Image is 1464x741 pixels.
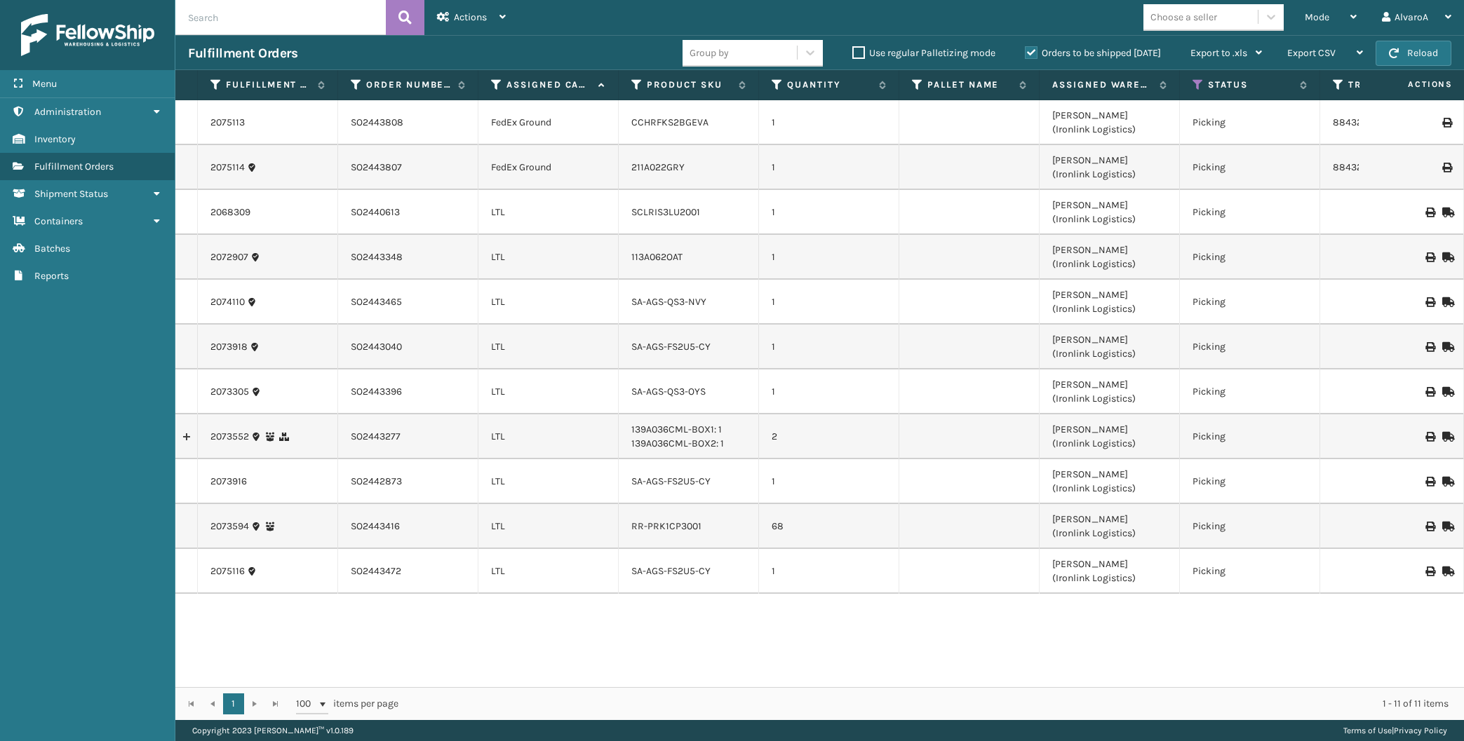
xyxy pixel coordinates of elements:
a: 884323020381 [1333,161,1400,173]
div: Group by [690,46,729,60]
td: Picking [1180,190,1320,235]
td: LTL [478,325,619,369]
td: SO2440613 [338,190,478,235]
label: Quantity [787,79,872,91]
td: [PERSON_NAME] (Ironlink Logistics) [1040,145,1180,190]
a: SA-AGS-FS2U5-CY [631,475,711,487]
td: 1 [759,190,899,235]
label: Orders to be shipped [DATE] [1025,47,1161,59]
td: Picking [1180,504,1320,549]
i: Mark as Shipped [1442,477,1451,487]
td: 1 [759,145,899,190]
label: Status [1208,79,1293,91]
td: 2 [759,414,899,459]
i: Print BOL [1425,342,1434,352]
td: LTL [478,414,619,459]
td: [PERSON_NAME] (Ironlink Logistics) [1040,325,1180,369]
a: 2073916 [210,475,247,489]
span: 100 [296,697,317,711]
p: Copyright 2023 [PERSON_NAME]™ v 1.0.189 [192,720,354,741]
span: Actions [1364,73,1461,96]
a: 2073552 [210,430,249,444]
td: [PERSON_NAME] (Ironlink Logistics) [1040,280,1180,325]
td: [PERSON_NAME] (Ironlink Logistics) [1040,459,1180,504]
a: 139A036CML-BOX1: 1 [631,423,722,435]
td: LTL [478,504,619,549]
i: Mark as Shipped [1442,387,1451,397]
h3: Fulfillment Orders [188,45,297,62]
i: Print BOL [1425,522,1434,531]
td: [PERSON_NAME] (Ironlink Logistics) [1040,190,1180,235]
td: Picking [1180,145,1320,190]
td: [PERSON_NAME] (Ironlink Logistics) [1040,235,1180,280]
td: SO2442873 [338,459,478,504]
td: FedEx Ground [478,100,619,145]
label: Assigned Carrier Service [506,79,591,91]
td: FedEx Ground [478,145,619,190]
a: 113A062OAT [631,251,683,263]
a: 884323018370 [1333,116,1399,128]
td: 1 [759,235,899,280]
button: Reload [1376,41,1451,66]
a: 1 [223,693,244,714]
td: Picking [1180,459,1320,504]
i: Mark as Shipped [1442,252,1451,262]
i: Print Label [1442,118,1451,128]
a: Terms of Use [1343,726,1392,735]
td: [PERSON_NAME] (Ironlink Logistics) [1040,549,1180,594]
a: 2073918 [210,340,248,354]
td: SO2443348 [338,235,478,280]
a: Privacy Policy [1394,726,1447,735]
i: Print BOL [1425,252,1434,262]
td: Picking [1180,100,1320,145]
a: RR-PRK1CP3001 [631,520,701,532]
td: SO2443808 [338,100,478,145]
td: [PERSON_NAME] (Ironlink Logistics) [1040,369,1180,414]
i: Print BOL [1425,477,1434,487]
label: Tracking Number [1348,79,1433,91]
td: SO2443277 [338,414,478,459]
a: 2072907 [210,250,248,264]
span: Mode [1305,11,1329,23]
td: 68 [759,504,899,549]
span: Shipment Status [34,188,108,200]
label: Order Number [366,79,451,91]
a: 2075116 [210,564,245,578]
i: Print BOL [1425,208,1434,217]
a: 2075113 [210,116,245,130]
td: LTL [478,190,619,235]
td: 1 [759,280,899,325]
a: 211A022GRY [631,161,685,173]
i: Print BOL [1425,297,1434,307]
label: Pallet Name [927,79,1012,91]
td: LTL [478,235,619,280]
td: Picking [1180,280,1320,325]
div: | [1343,720,1447,741]
span: items per page [296,693,398,714]
td: Picking [1180,414,1320,459]
i: Mark as Shipped [1442,342,1451,352]
td: 1 [759,369,899,414]
td: 1 [759,100,899,145]
td: Picking [1180,549,1320,594]
a: 2075114 [210,161,245,175]
i: Mark as Shipped [1442,208,1451,217]
label: Use regular Palletizing mode [852,47,995,59]
i: Mark as Shipped [1442,432,1451,442]
div: 1 - 11 of 11 items [418,697,1449,711]
td: SO2443472 [338,549,478,594]
a: 139A036CML-BOX2: 1 [631,437,724,449]
img: logo [21,14,154,56]
a: SA-AGS-QS3-OYS [631,386,706,397]
a: SA-AGS-QS3-NVY [631,296,706,308]
label: Assigned Warehouse [1052,79,1153,91]
td: SO2443465 [338,280,478,325]
span: Batches [34,243,70,254]
a: SA-AGS-FS2U5-CY [631,341,711,353]
a: 2068309 [210,205,250,219]
span: Inventory [34,133,76,145]
i: Mark as Shipped [1442,522,1451,531]
span: Export to .xls [1190,47,1247,59]
td: Picking [1180,235,1320,280]
td: 1 [759,459,899,504]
